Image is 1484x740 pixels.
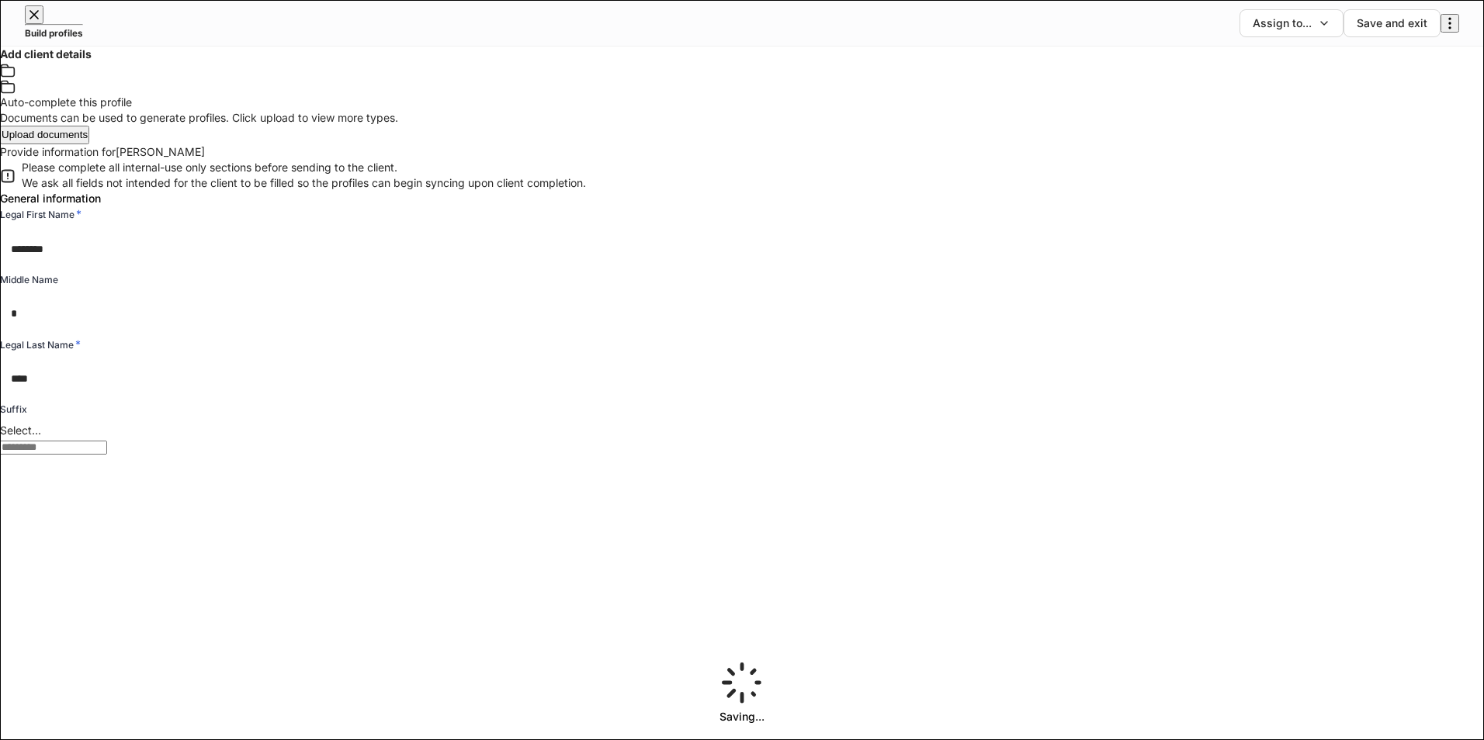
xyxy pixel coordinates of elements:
[22,175,586,191] p: We ask all fields not intended for the client to be filled so the profiles can begin syncing upon...
[1344,9,1441,37] button: Save and exit
[1253,16,1312,31] div: Assign to...
[2,127,88,143] div: Upload documents
[22,160,586,175] div: Please complete all internal-use only sections before sending to the client.
[25,26,83,41] h5: Build profiles
[719,709,765,724] h5: Saving...
[1357,16,1427,31] div: Save and exit
[1240,9,1344,37] button: Assign to...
